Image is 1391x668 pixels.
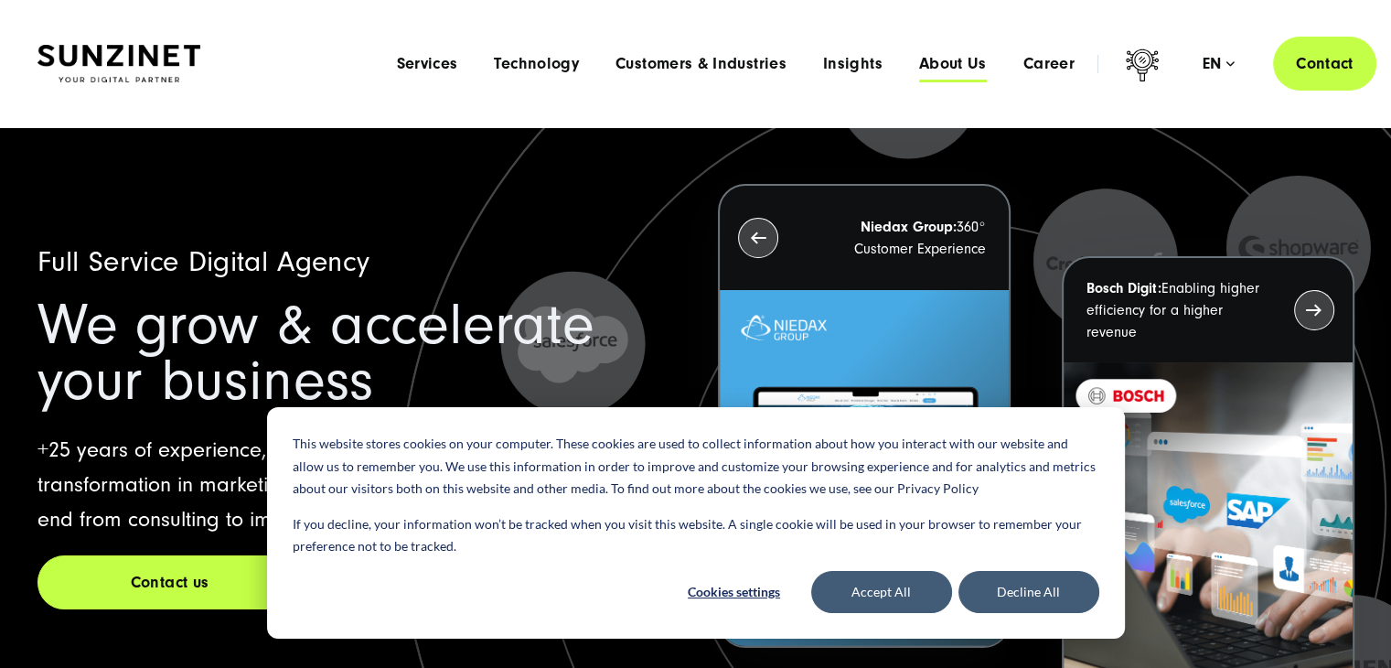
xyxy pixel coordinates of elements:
strong: Niedax Group: [861,219,957,235]
div: Cookie banner [267,407,1125,639]
a: Insights [823,55,883,73]
button: Accept All [811,571,952,613]
div: en [1203,55,1235,73]
p: Enabling higher efficiency for a higher revenue [1086,277,1261,343]
p: If you decline, your information won’t be tracked when you visit this website. A single cookie wi... [293,513,1099,558]
button: Niedax Group:360° Customer Experience Letztes Projekt von Niedax. Ein Laptop auf dem die Niedax W... [718,184,1011,648]
span: We grow & accelerate your business [37,292,594,414]
img: SUNZINET Full Service Digital Agentur [37,45,200,83]
a: Technology [494,55,579,73]
a: Career [1023,55,1075,73]
strong: Bosch Digit: [1086,280,1161,296]
span: Full Service Digital Agency [37,245,370,278]
a: About Us [919,55,987,73]
a: Services [396,55,457,73]
p: 360° Customer Experience [811,216,986,260]
p: +25 years of experience, 160 employees in 3 countries for digital transformation in marketing, sa... [37,433,674,537]
img: Letztes Projekt von Niedax. Ein Laptop auf dem die Niedax Website geöffnet ist, auf blauem Hinter... [720,290,1009,646]
button: Cookies settings [664,571,805,613]
a: Contact us [37,555,303,609]
p: This website stores cookies on your computer. These cookies are used to collect information about... [293,433,1099,501]
button: Decline All [958,571,1099,613]
a: Customers & Industries [615,55,786,73]
a: Contact [1273,37,1376,91]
